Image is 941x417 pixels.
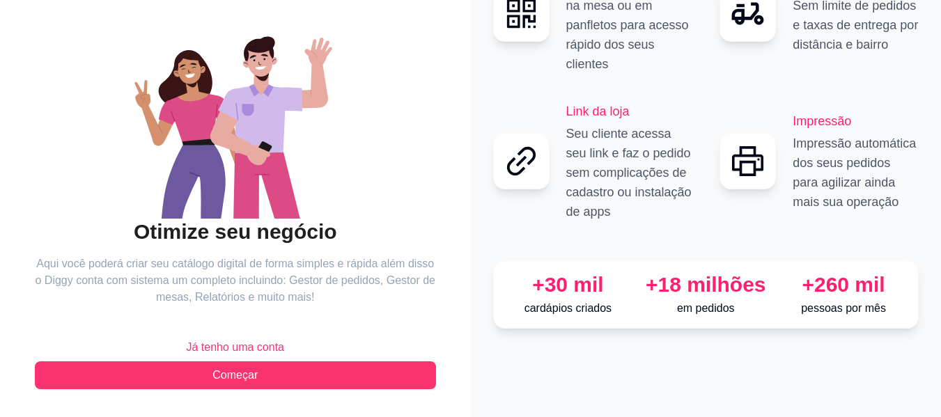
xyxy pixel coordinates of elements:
div: +18 milhões [642,272,769,297]
div: animation [35,10,436,219]
h2: Otimize seu negócio [35,219,436,245]
span: Começar [212,367,258,384]
p: pessoas por mês [780,300,907,317]
p: cardápios criados [505,300,632,317]
p: Seu cliente acessa seu link e faz o pedido sem complicações de cadastro ou instalação de apps [566,124,692,221]
span: Já tenho uma conta [186,339,284,356]
div: +260 mil [780,272,907,297]
button: Já tenho uma conta [35,333,436,361]
p: Impressão automática dos seus pedidos para agilizar ainda mais sua operação [793,134,919,212]
div: +30 mil [505,272,632,297]
p: em pedidos [642,300,769,317]
h2: Link da loja [566,102,692,121]
h2: Impressão [793,111,919,131]
article: Aqui você poderá criar seu catálogo digital de forma simples e rápida além disso o Diggy conta co... [35,255,436,306]
button: Começar [35,361,436,389]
